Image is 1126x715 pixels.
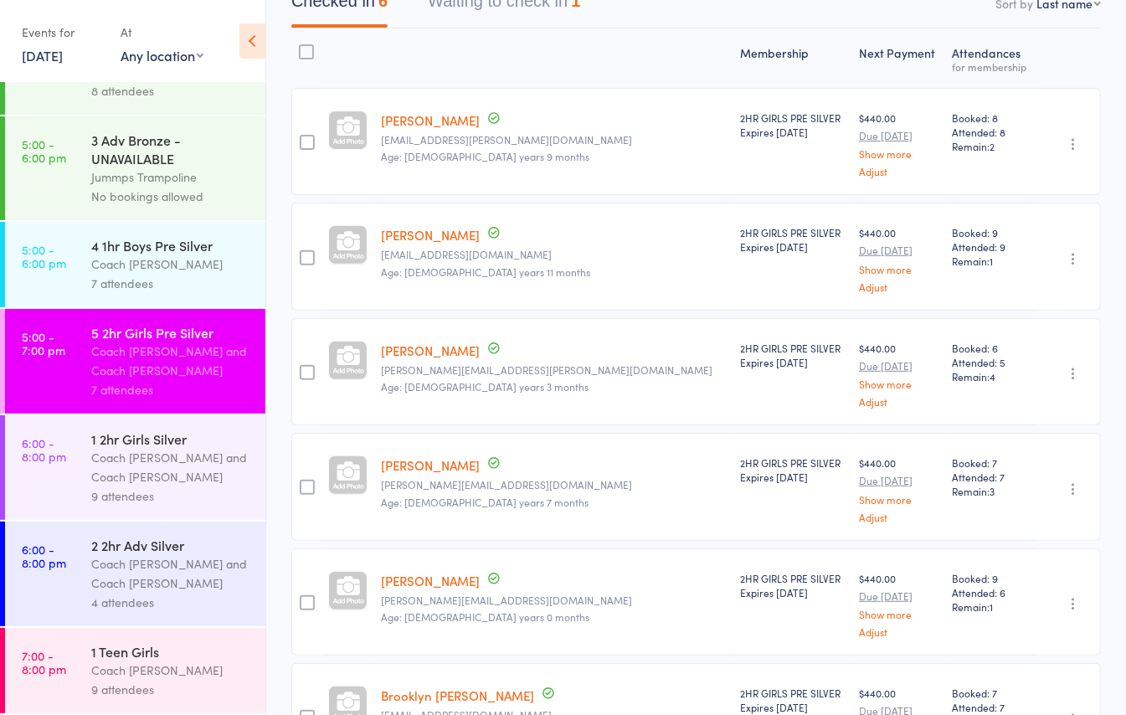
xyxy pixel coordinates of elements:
[22,330,65,357] time: 5:00 - 7:00 pm
[91,323,251,342] div: 5 2hr Girls Pre Silver
[91,81,251,100] div: 8 attendees
[91,255,251,274] div: Coach [PERSON_NAME]
[741,585,846,599] div: Expires [DATE]
[381,495,589,509] span: Age: [DEMOGRAPHIC_DATA] years 7 months
[381,572,480,589] a: [PERSON_NAME]
[859,571,938,637] div: $440.00
[381,342,480,359] a: [PERSON_NAME]
[22,436,66,463] time: 6:00 - 8:00 pm
[859,130,938,141] small: Due [DATE]
[91,131,251,167] div: 3 Adv Bronze - UNAVAILABLE
[91,380,251,399] div: 7 attendees
[953,455,1031,470] span: Booked: 7
[91,187,251,206] div: No bookings allowed
[381,134,727,146] small: hanule.andrews@gmail.com
[91,642,251,661] div: 1 Teen Girls
[859,396,938,407] a: Adjust
[859,609,938,620] a: Show more
[91,448,251,486] div: Coach [PERSON_NAME] and Coach [PERSON_NAME]
[91,342,251,380] div: Coach [PERSON_NAME] and Coach [PERSON_NAME]
[5,222,265,307] a: 5:00 -6:00 pm4 1hr Boys Pre SilverCoach [PERSON_NAME]7 attendees
[859,341,938,407] div: $440.00
[859,111,938,177] div: $440.00
[953,61,1031,72] div: for membership
[953,599,1031,614] span: Remain:
[91,536,251,554] div: 2 2hr Adv Silver
[741,111,846,139] div: 2HR GIRLS PRE SILVER
[953,470,1031,484] span: Attended: 7
[953,139,1031,153] span: Remain:
[953,484,1031,498] span: Remain:
[953,686,1031,700] span: Booked: 7
[91,236,251,255] div: 4 1hr Boys Pre Silver
[953,571,1031,585] span: Booked: 9
[381,479,727,491] small: a.langs@hotmail.com
[91,680,251,699] div: 9 attendees
[91,593,251,612] div: 4 attendees
[953,239,1031,254] span: Attended: 9
[381,594,727,606] small: michael_narasimhan@yahoo.com.au
[953,341,1031,355] span: Booked: 6
[741,225,846,254] div: 2HR GIRLS PRE SILVER
[990,254,994,268] span: 1
[953,369,1031,383] span: Remain:
[121,46,203,64] div: Any location
[22,243,66,270] time: 5:00 - 6:00 pm
[22,137,66,164] time: 5:00 - 6:00 pm
[381,265,590,279] span: Age: [DEMOGRAPHIC_DATA] years 11 months
[381,687,534,704] a: Brooklyn [PERSON_NAME]
[990,599,994,614] span: 1
[859,494,938,505] a: Show more
[381,456,480,474] a: [PERSON_NAME]
[859,455,938,522] div: $440.00
[953,700,1031,714] span: Attended: 7
[859,264,938,275] a: Show more
[381,226,480,244] a: [PERSON_NAME]
[381,364,727,376] small: shantelle.geraghty@hotmail.com
[953,585,1031,599] span: Attended: 6
[381,379,589,394] span: Age: [DEMOGRAPHIC_DATA] years 3 months
[859,590,938,602] small: Due [DATE]
[91,661,251,680] div: Coach [PERSON_NAME]
[22,543,66,569] time: 6:00 - 8:00 pm
[859,281,938,292] a: Adjust
[953,111,1031,125] span: Booked: 8
[5,116,265,220] a: 5:00 -6:00 pm3 Adv Bronze - UNAVAILABLEJummps TrampolineNo bookings allowed
[859,378,938,389] a: Show more
[859,360,938,372] small: Due [DATE]
[953,125,1031,139] span: Attended: 8
[946,36,1037,80] div: Atten­dances
[741,571,846,599] div: 2HR GIRLS PRE SILVER
[859,626,938,637] a: Adjust
[859,166,938,177] a: Adjust
[859,512,938,522] a: Adjust
[91,430,251,448] div: 1 2hr Girls Silver
[741,341,846,369] div: 2HR GIRLS PRE SILVER
[91,554,251,593] div: Coach [PERSON_NAME] and Coach [PERSON_NAME]
[852,36,945,80] div: Next Payment
[741,239,846,254] div: Expires [DATE]
[741,125,846,139] div: Expires [DATE]
[859,148,938,159] a: Show more
[91,274,251,293] div: 7 attendees
[22,46,63,64] a: [DATE]
[741,455,846,484] div: 2HR GIRLS PRE SILVER
[741,700,846,714] div: Expires [DATE]
[953,355,1031,369] span: Attended: 5
[741,470,846,484] div: Expires [DATE]
[381,149,589,163] span: Age: [DEMOGRAPHIC_DATA] years 9 months
[990,484,995,498] span: 3
[22,18,104,46] div: Events for
[381,111,480,129] a: [PERSON_NAME]
[990,369,996,383] span: 4
[381,249,727,260] small: aburg20@outlook.com
[859,225,938,291] div: $440.00
[5,415,265,520] a: 6:00 -8:00 pm1 2hr Girls SilverCoach [PERSON_NAME] and Coach [PERSON_NAME]9 attendees
[5,309,265,414] a: 5:00 -7:00 pm5 2hr Girls Pre SilverCoach [PERSON_NAME] and Coach [PERSON_NAME]7 attendees
[91,167,251,187] div: Jummps Trampoline
[953,225,1031,239] span: Booked: 9
[953,254,1031,268] span: Remain:
[5,522,265,626] a: 6:00 -8:00 pm2 2hr Adv SilverCoach [PERSON_NAME] and Coach [PERSON_NAME]4 attendees
[22,649,66,676] time: 7:00 - 8:00 pm
[121,18,203,46] div: At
